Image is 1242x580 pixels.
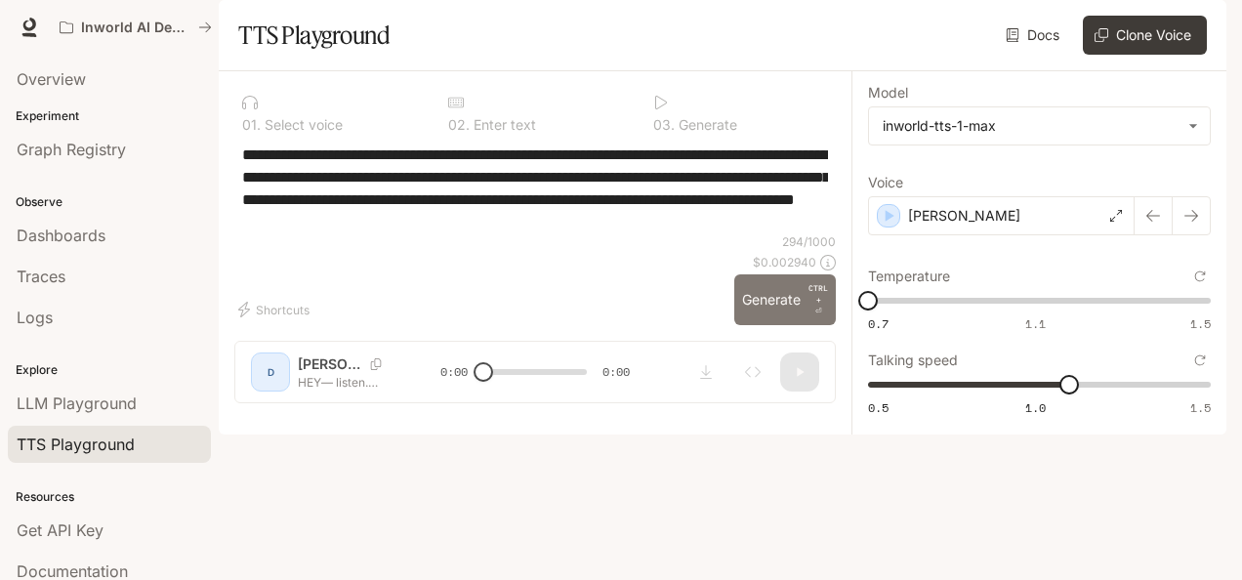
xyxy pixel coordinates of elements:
p: Enter text [470,118,536,132]
span: 0.5 [868,399,889,416]
a: Docs [1002,16,1067,55]
p: CTRL + [808,282,828,306]
p: Model [868,86,908,100]
button: Reset to default [1189,350,1211,371]
div: inworld-tts-1-max [869,107,1210,145]
button: Shortcuts [234,294,317,325]
p: Select voice [261,118,343,132]
p: Generate [675,118,737,132]
p: [PERSON_NAME] [908,206,1020,226]
button: Clone Voice [1083,16,1207,55]
button: Reset to default [1189,266,1211,287]
span: 1.5 [1190,399,1211,416]
p: Talking speed [868,353,958,367]
span: 0.7 [868,315,889,332]
button: All workspaces [51,8,221,47]
p: Inworld AI Demos [81,20,190,36]
p: 0 2 . [448,118,470,132]
h1: TTS Playground [238,16,390,55]
p: Temperature [868,269,950,283]
p: 0 1 . [242,118,261,132]
span: 1.1 [1025,315,1046,332]
p: ⏎ [808,282,828,317]
p: Voice [868,176,903,189]
span: 1.5 [1190,315,1211,332]
div: inworld-tts-1-max [883,116,1179,136]
span: 1.0 [1025,399,1046,416]
p: 0 3 . [653,118,675,132]
p: 294 / 1000 [782,233,836,250]
button: GenerateCTRL +⏎ [734,274,836,325]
